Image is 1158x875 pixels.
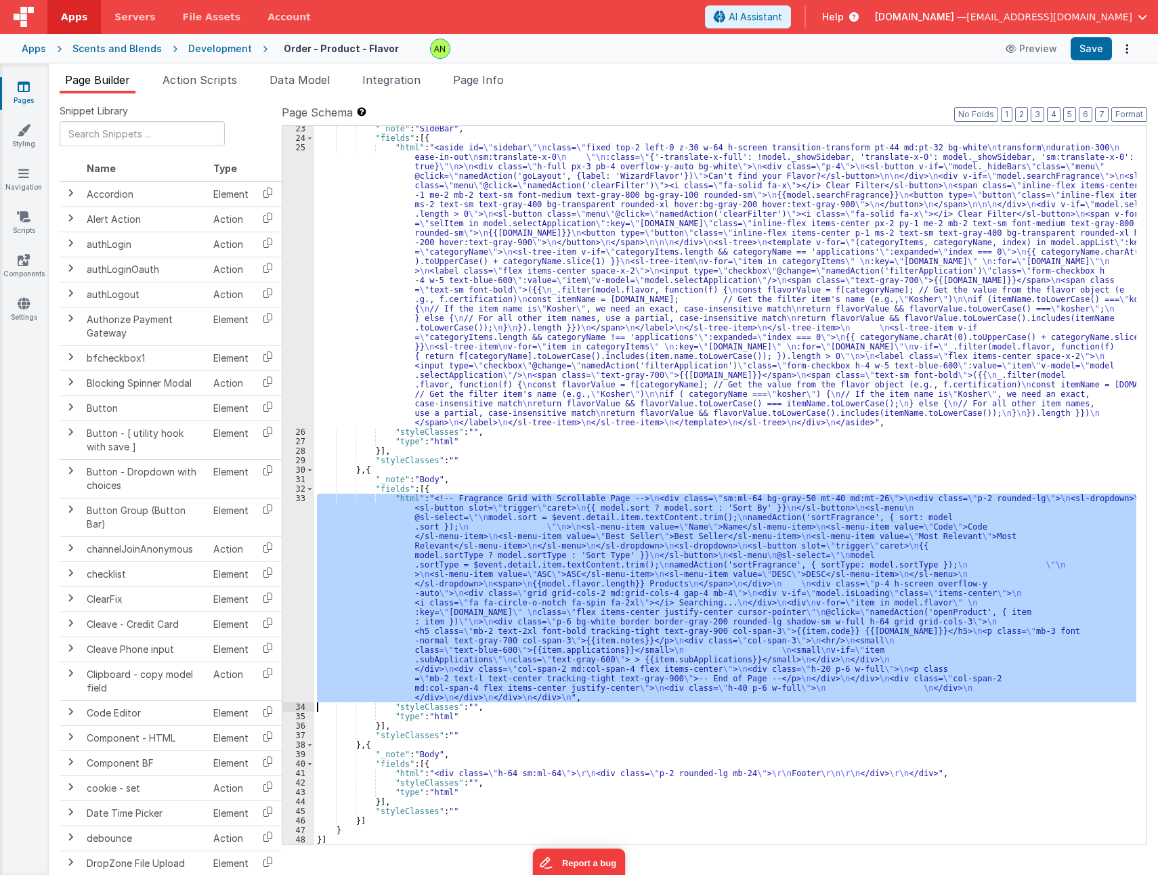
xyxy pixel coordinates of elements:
td: Blocking Spinner Modal [81,370,208,396]
td: Action [208,775,254,801]
td: Element [208,345,254,370]
td: Action [208,370,254,396]
div: 31 [282,475,314,484]
div: 33 [282,494,314,702]
div: 42 [282,778,314,788]
td: Cleave - Credit Card [81,612,208,637]
div: 27 [282,437,314,446]
span: Integration [362,73,421,87]
h4: Order - Product - Flavor [284,43,399,54]
div: 43 [282,788,314,797]
div: 44 [282,797,314,807]
div: 38 [282,740,314,750]
td: Component - HTML [81,725,208,750]
button: 2 [1015,107,1028,122]
button: AI Assistant [705,5,791,28]
img: 1ed2b4006576416bae4b007ab5b07290 [431,39,450,58]
input: Search Snippets ... [60,121,225,146]
button: Options [1117,39,1136,58]
div: 23 [282,124,314,133]
td: Clipboard - copy model field [81,662,208,700]
td: Element [208,182,254,207]
div: 30 [282,465,314,475]
td: Button [81,396,208,421]
td: Element [208,498,254,536]
td: Code Editor [81,700,208,725]
div: 32 [282,484,314,494]
div: 34 [282,702,314,712]
td: Action [208,282,254,307]
td: Action [208,536,254,561]
td: Component BF [81,750,208,775]
button: Format [1111,107,1147,122]
button: Save [1071,37,1112,60]
td: Action [208,207,254,232]
span: Snippet Library [60,104,128,118]
td: Button Group (Button Bar) [81,498,208,536]
span: Page Schema [282,104,353,121]
td: authLogout [81,282,208,307]
td: Action [208,232,254,257]
span: Data Model [270,73,330,87]
td: Action [208,662,254,700]
button: Preview [998,38,1065,60]
div: 45 [282,807,314,816]
div: 47 [282,826,314,835]
td: Element [208,612,254,637]
td: Element [208,700,254,725]
div: Apps [22,42,46,56]
span: Apps [61,10,87,24]
td: Element [208,725,254,750]
td: Action [208,257,254,282]
div: 39 [282,750,314,759]
button: 4 [1047,107,1060,122]
div: 48 [282,835,314,845]
td: cookie - set [81,775,208,801]
button: 7 [1095,107,1109,122]
span: Action Scripts [163,73,237,87]
td: Accordion [81,182,208,207]
td: Action [208,826,254,851]
span: AI Assistant [729,10,782,24]
td: Element [208,637,254,662]
div: 41 [282,769,314,778]
td: authLoginOauth [81,257,208,282]
div: 24 [282,133,314,143]
div: 25 [282,143,314,427]
td: Element [208,421,254,459]
div: 28 [282,446,314,456]
button: 3 [1031,107,1044,122]
td: Button - [ utility hook with save ] [81,421,208,459]
span: File Assets [183,10,241,24]
span: Page Info [453,73,504,87]
td: bfcheckbox1 [81,345,208,370]
td: Button - Dropdown with choices [81,459,208,498]
span: Help [822,10,844,24]
td: channelJoinAnonymous [81,536,208,561]
td: Element [208,396,254,421]
button: 1 [1001,107,1012,122]
td: checklist [81,561,208,586]
span: Name [87,163,116,174]
div: 37 [282,731,314,740]
span: [EMAIL_ADDRESS][DOMAIN_NAME] [966,10,1132,24]
td: Element [208,801,254,826]
td: Cleave Phone input [81,637,208,662]
td: Date Time Picker [81,801,208,826]
span: Servers [114,10,155,24]
div: 40 [282,759,314,769]
span: Page Builder [65,73,130,87]
div: 35 [282,712,314,721]
td: Element [208,307,254,345]
button: [DOMAIN_NAME] — [EMAIL_ADDRESS][DOMAIN_NAME] [875,10,1147,24]
div: Development [188,42,252,56]
td: Element [208,586,254,612]
div: 29 [282,456,314,465]
div: 36 [282,721,314,731]
td: ClearFix [81,586,208,612]
span: [DOMAIN_NAME] — [875,10,966,24]
div: 26 [282,427,314,437]
td: Element [208,561,254,586]
div: Scents and Blends [72,42,162,56]
td: authLogin [81,232,208,257]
